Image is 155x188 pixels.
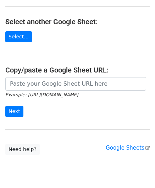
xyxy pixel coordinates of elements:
[5,92,78,97] small: Example: [URL][DOMAIN_NAME]
[5,66,150,74] h4: Copy/paste a Google Sheet URL:
[5,17,150,26] h4: Select another Google Sheet:
[5,31,32,42] a: Select...
[120,154,155,188] iframe: Chat Widget
[106,145,150,151] a: Google Sheets
[5,144,40,155] a: Need help?
[5,77,146,91] input: Paste your Google Sheet URL here
[5,106,23,117] input: Next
